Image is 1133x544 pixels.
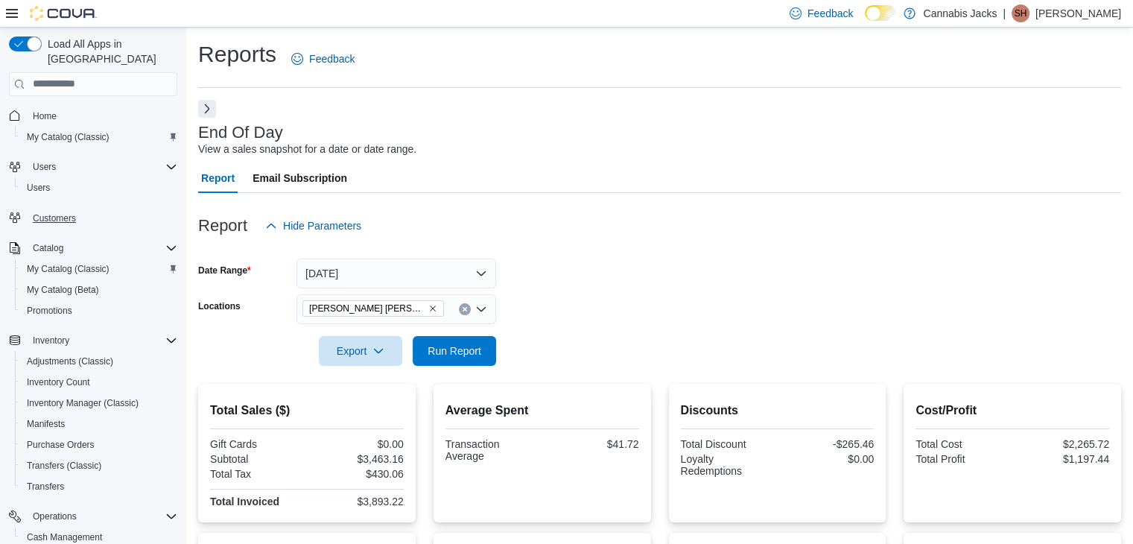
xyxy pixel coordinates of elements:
div: Total Tax [210,468,304,480]
a: Adjustments (Classic) [21,352,119,370]
p: Cannabis Jacks [923,4,997,22]
button: My Catalog (Classic) [15,127,183,148]
h1: Reports [198,39,276,69]
div: $1,197.44 [1015,453,1109,465]
span: My Catalog (Classic) [27,263,110,275]
a: Feedback [285,44,361,74]
span: Inventory Manager (Classic) [27,397,139,409]
span: Hide Parameters [283,218,361,233]
span: [PERSON_NAME] [PERSON_NAME] [309,301,425,316]
button: Transfers (Classic) [15,455,183,476]
button: Export [319,336,402,366]
span: Catalog [33,242,63,254]
span: Load All Apps in [GEOGRAPHIC_DATA] [42,37,177,66]
div: Soo Han [1012,4,1029,22]
span: Cash Management [27,531,102,543]
button: Remove Val Caron from selection in this group [428,304,437,313]
div: $0.00 [310,438,404,450]
span: Report [201,163,235,193]
button: Run Report [413,336,496,366]
span: Home [27,107,177,125]
div: Loyalty Redemptions [681,453,775,477]
span: My Catalog (Classic) [21,128,177,146]
input: Dark Mode [865,5,896,21]
a: Manifests [21,415,71,433]
h2: Discounts [681,402,875,420]
a: Purchase Orders [21,436,101,454]
div: $0.00 [780,453,874,465]
div: -$265.46 [780,438,874,450]
span: My Catalog (Beta) [21,281,177,299]
div: $3,893.22 [310,496,404,507]
div: View a sales snapshot for a date or date range. [198,142,416,157]
span: Promotions [21,302,177,320]
span: Export [328,336,393,366]
span: Val Caron [302,300,444,317]
a: Transfers [21,478,70,496]
button: My Catalog (Classic) [15,259,183,279]
span: Customers [27,209,177,227]
button: Users [3,156,183,177]
span: Inventory Count [21,373,177,391]
span: Manifests [27,418,65,430]
a: Inventory Manager (Classic) [21,394,145,412]
span: Purchase Orders [27,439,95,451]
span: Dark Mode [865,21,866,22]
span: Inventory Manager (Classic) [21,394,177,412]
span: Inventory [27,332,177,350]
span: My Catalog (Beta) [27,284,99,296]
div: Total Profit [915,453,1009,465]
img: Cova [30,6,97,21]
div: Subtotal [210,453,304,465]
button: Users [27,158,62,176]
button: Operations [27,507,83,525]
span: Operations [27,507,177,525]
label: Locations [198,300,241,312]
button: Hide Parameters [259,211,367,241]
div: $3,463.16 [310,453,404,465]
button: Next [198,100,216,118]
button: Users [15,177,183,198]
span: Catalog [27,239,177,257]
span: Users [27,182,50,194]
button: Catalog [27,239,69,257]
strong: Total Invoiced [210,496,279,507]
span: Transfers (Classic) [27,460,101,472]
a: Customers [27,209,82,227]
span: Manifests [21,415,177,433]
button: Inventory Manager (Classic) [15,393,183,414]
span: Inventory Count [27,376,90,388]
div: $2,265.72 [1015,438,1109,450]
div: Gift Cards [210,438,304,450]
button: Transfers [15,476,183,497]
h3: Report [198,217,247,235]
span: Home [33,110,57,122]
span: Feedback [807,6,853,21]
button: Promotions [15,300,183,321]
span: Promotions [27,305,72,317]
span: Feedback [309,51,355,66]
p: | [1003,4,1006,22]
button: Manifests [15,414,183,434]
a: Transfers (Classic) [21,457,107,475]
span: SH [1015,4,1027,22]
label: Date Range [198,265,251,276]
button: Inventory [3,330,183,351]
span: Email Subscription [253,163,347,193]
button: Inventory [27,332,75,350]
h3: End Of Day [198,124,283,142]
button: Inventory Count [15,372,183,393]
a: My Catalog (Beta) [21,281,105,299]
button: Customers [3,207,183,229]
a: Users [21,179,56,197]
button: Operations [3,506,183,527]
h2: Cost/Profit [915,402,1109,420]
span: Customers [33,212,76,224]
span: Transfers (Classic) [21,457,177,475]
span: Users [21,179,177,197]
button: Clear input [459,303,471,315]
h2: Total Sales ($) [210,402,404,420]
div: Total Cost [915,438,1009,450]
div: $41.72 [545,438,639,450]
p: [PERSON_NAME] [1035,4,1121,22]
